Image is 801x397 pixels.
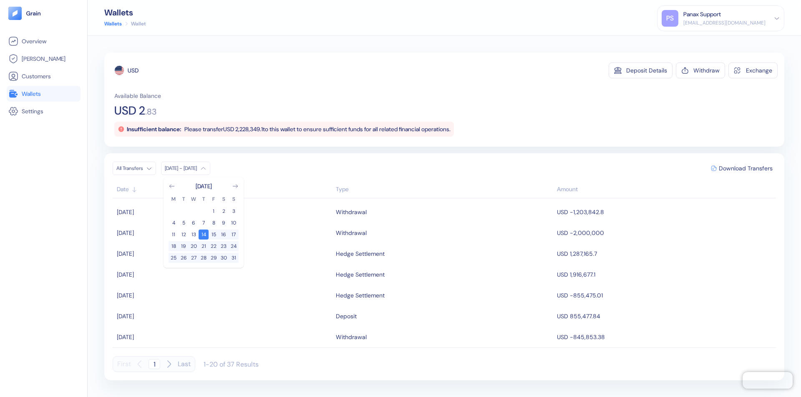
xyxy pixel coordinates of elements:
[676,62,725,78] button: Withdraw
[336,330,367,344] div: Withdrawal
[22,72,51,80] span: Customers
[104,8,146,17] div: Wallets
[199,241,209,251] button: 21
[114,105,145,117] span: USD 2
[128,66,139,75] div: USD
[169,195,179,203] th: Monday
[113,327,334,347] td: [DATE]
[179,218,189,228] button: 5
[229,253,239,263] button: 31
[743,372,793,389] iframe: Chatra live chat
[169,241,179,251] button: 18
[169,183,175,190] button: Go to previous month
[209,241,219,251] button: 22
[196,182,212,190] div: [DATE]
[229,241,239,251] button: 24
[557,185,772,194] div: Sort descending
[113,202,334,222] td: [DATE]
[219,195,229,203] th: Saturday
[114,92,161,100] span: Available Balance
[189,253,199,263] button: 27
[189,195,199,203] th: Wednesday
[117,185,332,194] div: Sort ascending
[209,218,219,228] button: 8
[189,218,199,228] button: 6
[199,230,209,240] button: 14
[555,243,776,264] td: USD 1,287,165.7
[626,67,667,73] div: Deposit Details
[229,218,239,228] button: 10
[708,162,776,175] button: Download Transfers
[169,218,179,228] button: 4
[189,230,199,240] button: 13
[22,107,43,115] span: Settings
[336,247,385,261] div: Hedge Settlement
[113,306,334,327] td: [DATE]
[219,230,229,240] button: 16
[693,67,720,73] div: Withdraw
[555,285,776,306] td: USD -855,475.01
[204,360,259,369] div: 1-20 of 37 Results
[229,230,239,240] button: 17
[209,253,219,263] button: 29
[719,165,773,171] span: Download Transfers
[161,162,210,175] button: [DATE] - [DATE]
[199,218,209,228] button: 7
[219,253,229,263] button: 30
[8,89,79,99] a: Wallets
[555,264,776,285] td: USD 1,916,677.1
[8,54,79,64] a: [PERSON_NAME]
[336,267,385,282] div: Hedge Settlement
[178,356,191,372] button: Last
[117,356,131,372] button: First
[219,206,229,216] button: 2
[104,20,122,27] a: Wallets
[22,90,41,98] span: Wallets
[199,253,209,263] button: 28
[336,205,367,219] div: Withdrawal
[179,241,189,251] button: 19
[113,222,334,243] td: [DATE]
[336,309,357,323] div: Deposit
[22,55,65,63] span: [PERSON_NAME]
[8,7,22,20] img: logo-tablet-V2.svg
[169,230,179,240] button: 11
[169,253,179,263] button: 25
[179,253,189,263] button: 26
[179,230,189,240] button: 12
[683,10,721,19] div: Panax Support
[232,183,239,190] button: Go to next month
[127,125,181,133] span: Insufficient balance:
[728,62,778,78] button: Exchange
[209,206,219,216] button: 1
[683,19,766,27] div: [EMAIL_ADDRESS][DOMAIN_NAME]
[662,10,678,27] div: PS
[209,230,219,240] button: 15
[229,195,239,203] th: Sunday
[609,62,673,78] button: Deposit Details
[8,36,79,46] a: Overview
[555,202,776,222] td: USD -1,203,842.8
[113,243,334,264] td: [DATE]
[26,10,41,16] img: logo
[336,226,367,240] div: Withdrawal
[229,206,239,216] button: 3
[145,107,156,116] span: . 83
[179,195,189,203] th: Tuesday
[336,185,553,194] div: Sort ascending
[22,37,46,45] span: Overview
[209,195,219,203] th: Friday
[555,222,776,243] td: USD -2,000,000
[184,125,451,133] span: Please transfer USD 2,228,349.1 to this wallet to ensure sufficient funds for all related financi...
[746,67,772,73] div: Exchange
[189,241,199,251] button: 20
[336,288,385,302] div: Hedge Settlement
[219,218,229,228] button: 9
[113,285,334,306] td: [DATE]
[113,264,334,285] td: [DATE]
[8,71,79,81] a: Customers
[199,195,209,203] th: Thursday
[555,306,776,327] td: USD 855,477.84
